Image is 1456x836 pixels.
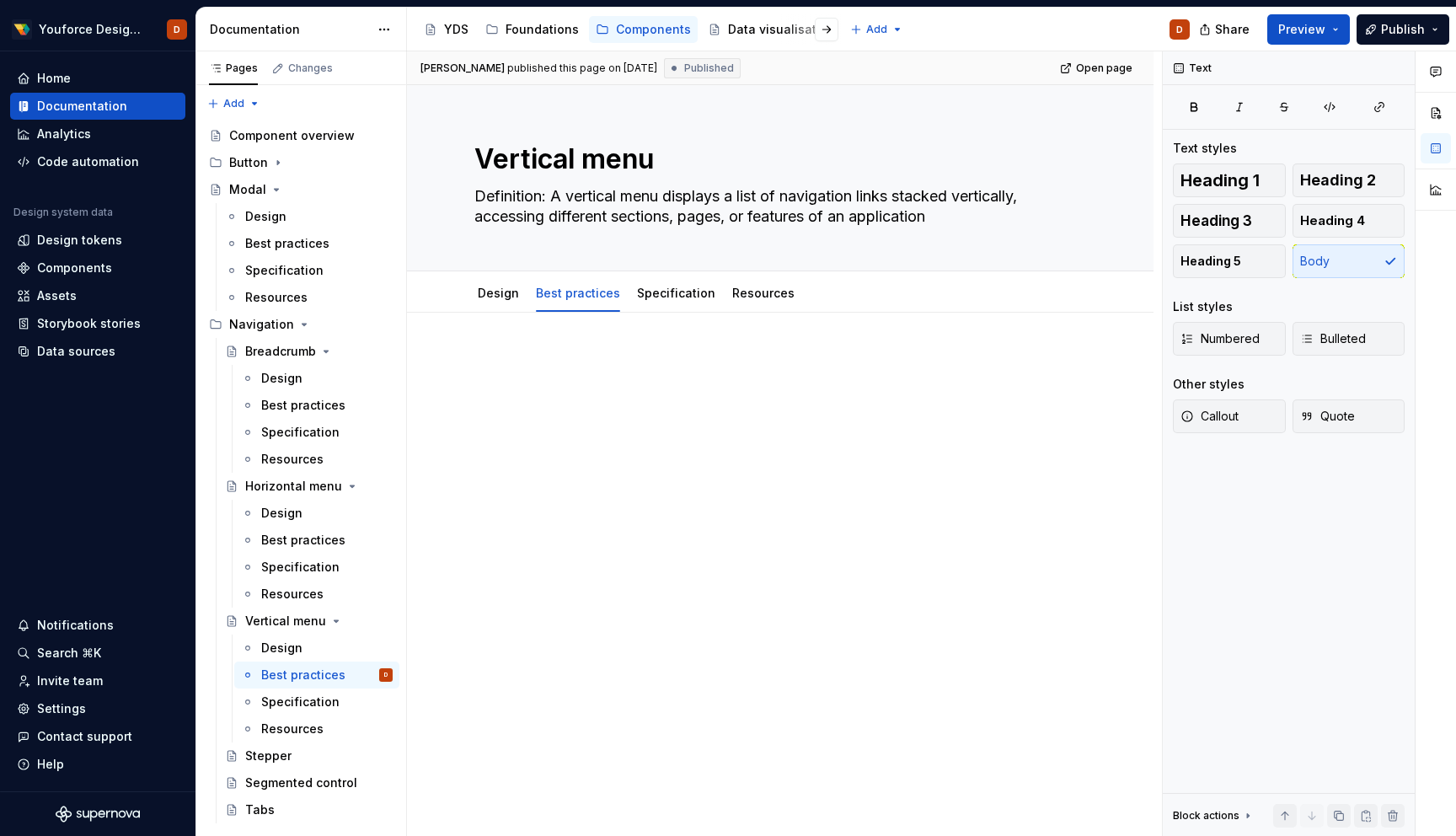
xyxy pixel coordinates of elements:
div: Components [616,21,691,38]
div: Code automation [37,153,139,170]
img: d71a9d63-2575-47e9-9a41-397039c48d97.png [12,19,32,40]
textarea: Definition: A vertical menu displays a list of navigation links stacked vertically, accessing dif... [471,183,1083,230]
span: Quote [1300,408,1355,425]
button: Notifications [10,612,185,639]
a: Analytics [10,121,185,147]
div: Design [261,370,302,387]
span: Callout [1180,408,1239,425]
div: Page tree [202,122,399,823]
div: Contact support [37,728,132,745]
button: Search ⌘K [10,640,185,667]
a: Resources [218,284,399,311]
a: Design [478,286,519,300]
div: Components [37,260,112,276]
div: Resources [261,721,324,737]
div: Resources [261,451,324,468]
a: Stepper [218,742,399,769]
button: Quote [1293,399,1405,433]
a: Foundations [479,16,586,43]
span: Add [866,23,887,36]
span: Heading 5 [1180,253,1241,270]
div: Help [37,756,64,773]
svg: Supernova Logo [56,806,140,823]
div: Resources [245,289,308,306]
a: Settings [10,695,185,722]
div: Navigation [229,316,294,333]
div: Documentation [210,21,369,38]
button: Callout [1173,399,1286,433]
button: Youforce Design SystemD [3,11,192,47]
div: Notifications [37,617,114,634]
div: Component overview [229,127,355,144]
span: Numbered [1180,330,1260,347]
button: Heading 1 [1173,163,1286,197]
div: Text styles [1173,140,1237,157]
button: Heading 5 [1173,244,1286,278]
div: Storybook stories [37,315,141,332]
button: Numbered [1173,322,1286,356]
div: List styles [1173,298,1233,315]
button: Publish [1357,14,1449,45]
div: Horizontal menu [245,478,342,495]
div: Tabs [245,801,275,818]
div: Documentation [37,98,127,115]
div: Breadcrumb [245,343,316,360]
div: Specification [261,424,340,441]
div: Changes [288,62,333,75]
div: Home [37,70,71,87]
span: Add [223,97,244,110]
a: Segmented control [218,769,399,796]
div: Best practices [261,397,345,414]
div: Best practices [261,667,345,683]
button: Heading 3 [1173,204,1286,238]
span: Heading 2 [1300,172,1376,189]
div: Best practices [261,532,345,549]
button: Share [1191,14,1261,45]
div: Block actions [1173,809,1239,823]
div: Youforce Design System [39,21,147,38]
a: Best practicesD [234,662,399,689]
div: Pages [209,62,258,75]
a: Components [10,255,185,281]
a: Design tokens [10,227,185,254]
div: Design [245,208,286,225]
a: Resources [234,715,399,742]
div: Foundations [506,21,579,38]
div: Best practices [529,275,627,310]
div: Design tokens [37,232,122,249]
a: Open page [1055,56,1140,80]
a: Best practices [536,286,620,300]
div: D [174,23,180,36]
button: Help [10,751,185,778]
a: Design [218,203,399,230]
a: Specification [234,689,399,715]
a: Code automation [10,148,185,175]
button: Bulleted [1293,322,1405,356]
div: Design [471,275,526,310]
a: Specification [218,257,399,284]
div: Block actions [1173,804,1255,828]
a: Invite team [10,667,185,694]
a: Specification [234,419,399,446]
div: Specification [630,275,722,310]
span: Preview [1278,21,1325,38]
div: Stepper [245,748,292,764]
span: [PERSON_NAME] [420,62,505,75]
div: published this page on [DATE] [507,62,657,75]
div: Analytics [37,126,91,142]
div: Page tree [417,13,842,46]
div: Resources [261,586,324,603]
div: Specification [261,694,340,710]
div: Button [229,154,268,171]
div: Best practices [245,235,329,252]
div: Button [202,149,399,176]
a: Storybook stories [10,310,185,337]
span: Share [1215,21,1250,38]
a: Design [234,500,399,527]
span: Heading 4 [1300,212,1365,229]
a: Breadcrumb [218,338,399,365]
div: Navigation [202,311,399,338]
a: Design [234,365,399,392]
div: Design [261,640,302,656]
div: Segmented control [245,774,357,791]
